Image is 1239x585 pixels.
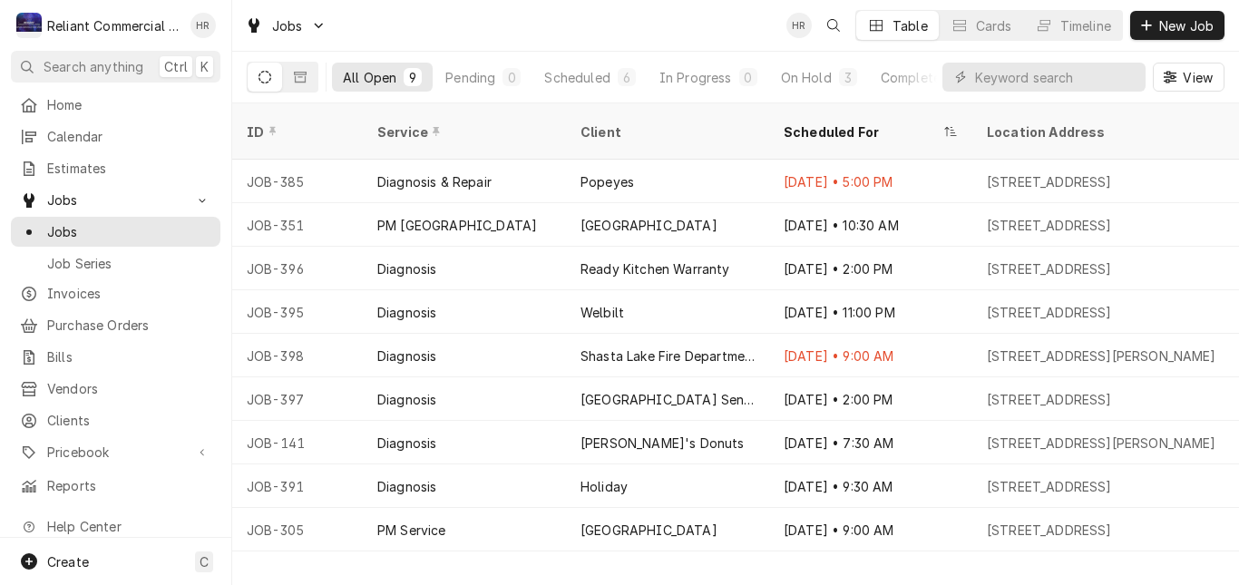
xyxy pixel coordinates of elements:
div: 0 [743,68,754,87]
div: JOB-398 [232,334,363,377]
div: 3 [843,68,854,87]
div: Cards [976,16,1012,35]
span: Jobs [272,16,303,35]
div: JOB-395 [232,290,363,334]
a: Go to Help Center [11,512,220,541]
div: Timeline [1060,16,1111,35]
div: JOB-396 [232,247,363,290]
div: [DATE] • 9:30 AM [769,464,972,508]
div: Pending [445,68,495,87]
span: View [1179,68,1216,87]
div: Popeyes [580,172,634,191]
span: New Job [1156,16,1217,35]
span: Job Series [47,254,211,273]
div: Scheduled [544,68,610,87]
a: Bills [11,342,220,372]
button: New Job [1130,11,1224,40]
div: Completed [881,68,949,87]
div: HR [190,13,216,38]
a: Go to Pricebook [11,437,220,467]
a: Purchase Orders [11,310,220,340]
div: PM [GEOGRAPHIC_DATA] [377,216,537,235]
div: [GEOGRAPHIC_DATA] [580,521,717,540]
div: 6 [621,68,632,87]
div: [STREET_ADDRESS][PERSON_NAME] [987,346,1216,366]
a: Clients [11,405,220,435]
div: [DATE] • 9:00 AM [769,334,972,377]
div: Location Address [987,122,1215,141]
div: [STREET_ADDRESS] [987,390,1112,409]
div: Reliant Commercial Appliance Repair LLC [47,16,180,35]
div: [STREET_ADDRESS] [987,477,1112,496]
a: Vendors [11,374,220,404]
div: Heath Reed's Avatar [786,13,812,38]
div: Service [377,122,548,141]
span: Ctrl [164,57,188,76]
div: [DATE] • 2:00 PM [769,377,972,421]
div: 9 [407,68,418,87]
div: Diagnosis [377,390,436,409]
input: Keyword search [975,63,1137,92]
div: Scheduled For [784,122,940,141]
span: Estimates [47,159,211,178]
div: [DATE] • 10:30 AM [769,203,972,247]
div: [STREET_ADDRESS][PERSON_NAME] [987,434,1216,453]
div: Ready Kitchen Warranty [580,259,730,278]
span: Create [47,554,89,570]
span: Invoices [47,284,211,303]
div: JOB-351 [232,203,363,247]
a: Invoices [11,278,220,308]
div: On Hold [781,68,832,87]
div: In Progress [659,68,732,87]
div: [DATE] • 5:00 PM [769,160,972,203]
span: Search anything [44,57,143,76]
div: JOB-141 [232,421,363,464]
div: [GEOGRAPHIC_DATA] [580,216,717,235]
span: Pricebook [47,443,184,462]
div: JOB-391 [232,464,363,508]
span: Home [47,95,211,114]
div: All Open [343,68,396,87]
div: Diagnosis [377,259,436,278]
button: Open search [819,11,848,40]
div: [DATE] • 11:00 PM [769,290,972,334]
span: K [200,57,209,76]
div: Diagnosis [377,303,436,322]
div: [STREET_ADDRESS] [987,521,1112,540]
a: Job Series [11,249,220,278]
span: Reports [47,476,211,495]
div: [STREET_ADDRESS] [987,172,1112,191]
span: Vendors [47,379,211,398]
button: View [1153,63,1224,92]
div: Welbilt [580,303,624,322]
div: [STREET_ADDRESS] [987,259,1112,278]
span: Jobs [47,222,211,241]
div: [DATE] • 9:00 AM [769,508,972,551]
span: Purchase Orders [47,316,211,335]
div: PM Service [377,521,446,540]
div: JOB-305 [232,508,363,551]
a: Estimates [11,153,220,183]
div: Diagnosis [377,346,436,366]
div: Diagnosis [377,434,436,453]
a: Calendar [11,122,220,151]
div: Shasta Lake Fire Department [580,346,755,366]
span: Bills [47,347,211,366]
div: JOB-397 [232,377,363,421]
div: [STREET_ADDRESS] [987,216,1112,235]
span: Clients [47,411,211,430]
a: Go to Jobs [238,11,334,41]
div: Holiday [580,477,628,496]
a: Reports [11,471,220,501]
div: R [16,13,42,38]
a: Home [11,90,220,120]
div: [STREET_ADDRESS] [987,303,1112,322]
button: Search anythingCtrlK [11,51,220,83]
div: [DATE] • 7:30 AM [769,421,972,464]
div: [DATE] • 2:00 PM [769,247,972,290]
span: Help Center [47,517,210,536]
div: [PERSON_NAME]'s Donuts [580,434,745,453]
div: 0 [506,68,517,87]
div: ID [247,122,345,141]
a: Go to Jobs [11,185,220,215]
